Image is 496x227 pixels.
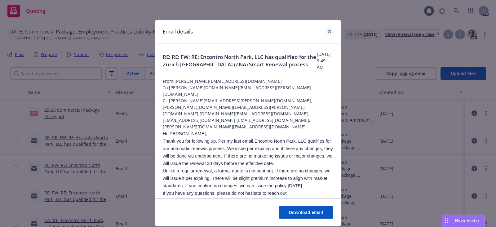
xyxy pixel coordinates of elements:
[163,84,333,97] span: To: [PERSON_NAME][DOMAIN_NAME][EMAIL_ADDRESS][PERSON_NAME][DOMAIN_NAME]
[163,168,330,188] span: Unlike a regular renewal, a formal quote is not sent out. If there are no changes, we will issue ...
[317,51,333,70] span: [DATE] 9:49 AM
[163,28,193,36] h1: Email details
[455,218,480,223] span: Nova Assist
[442,215,450,227] div: Drag to move
[326,28,333,35] a: close
[442,215,485,227] button: Nova Assist
[163,97,333,130] span: Cc: [PERSON_NAME][EMAIL_ADDRESS][PERSON_NAME][DOMAIN_NAME],[PERSON_NAME][DOMAIN_NAME][EMAIL_ADDRE...
[163,198,200,203] span: [PERSON_NAME]
[163,53,317,68] span: RE: RE: FW: RE: Encontro North Park, LLC has qualified for the Zurich [GEOGRAPHIC_DATA] (ZNA) Sma...
[279,206,333,219] button: Download email
[289,209,323,215] span: Download email
[163,139,255,144] span: Thank you for following up. Per my last email,
[163,78,333,84] span: From: [PERSON_NAME][EMAIL_ADDRESS][DOMAIN_NAME]
[163,191,288,196] span: If you have any questions, please do not hesitate to reach out.
[163,131,207,136] span: Hi [PERSON_NAME],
